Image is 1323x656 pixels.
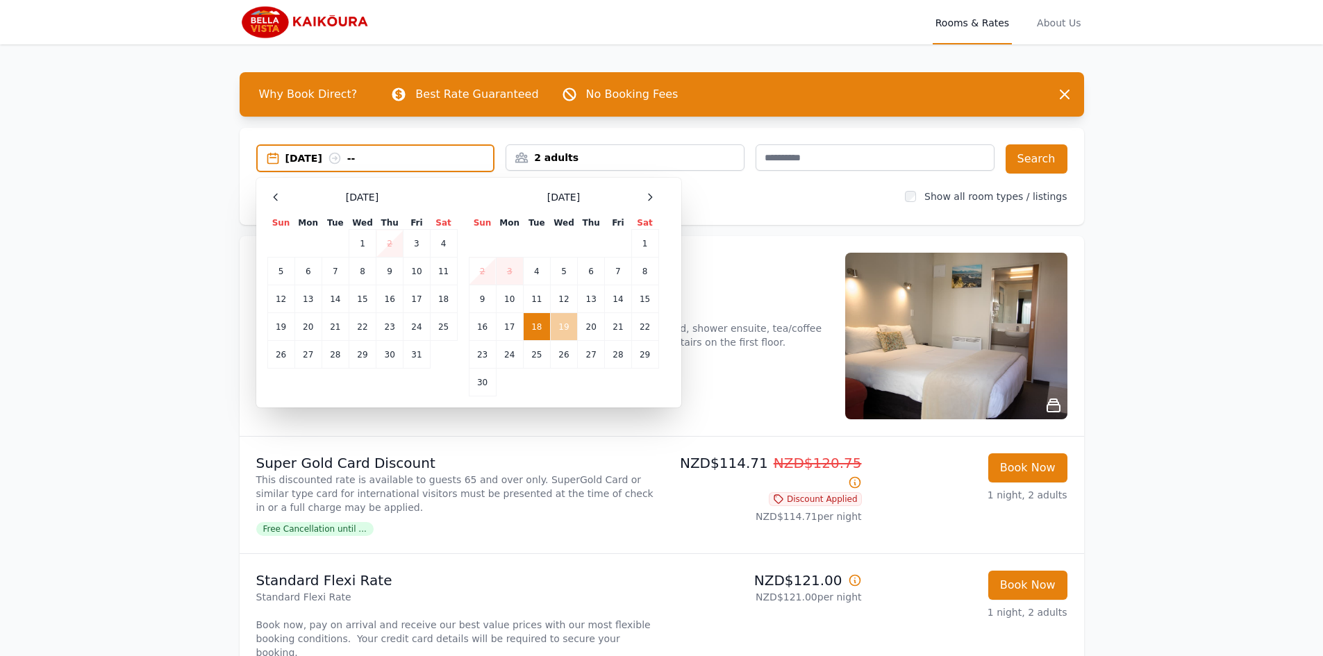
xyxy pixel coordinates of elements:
[523,313,550,341] td: 18
[430,230,457,258] td: 4
[988,571,1067,600] button: Book Now
[586,86,679,103] p: No Booking Fees
[430,313,457,341] td: 25
[349,258,376,285] td: 8
[631,285,658,313] td: 15
[469,258,496,285] td: 2
[578,313,605,341] td: 20
[349,285,376,313] td: 15
[294,313,322,341] td: 20
[550,217,577,230] th: Wed
[376,258,403,285] td: 9
[924,191,1067,202] label: Show all room types / listings
[256,453,656,473] p: Super Gold Card Discount
[605,217,631,230] th: Fri
[605,285,631,313] td: 14
[547,190,580,204] span: [DATE]
[506,151,744,165] div: 2 adults
[631,258,658,285] td: 8
[267,258,294,285] td: 5
[667,590,862,604] p: NZD$121.00 per night
[667,453,862,492] p: NZD$114.71
[376,230,403,258] td: 2
[294,285,322,313] td: 13
[294,258,322,285] td: 6
[256,571,656,590] p: Standard Flexi Rate
[523,341,550,369] td: 25
[873,488,1067,502] p: 1 night, 2 adults
[988,453,1067,482] button: Book Now
[322,313,349,341] td: 21
[496,217,523,230] th: Mon
[550,258,577,285] td: 5
[469,285,496,313] td: 9
[523,285,550,313] td: 11
[294,341,322,369] td: 27
[430,285,457,313] td: 18
[523,217,550,230] th: Tue
[430,217,457,230] th: Sat
[349,230,376,258] td: 1
[578,341,605,369] td: 27
[267,285,294,313] td: 12
[469,313,496,341] td: 16
[430,258,457,285] td: 11
[322,341,349,369] td: 28
[267,313,294,341] td: 19
[376,341,403,369] td: 30
[349,341,376,369] td: 29
[631,341,658,369] td: 29
[496,341,523,369] td: 24
[631,313,658,341] td: 22
[1006,144,1067,174] button: Search
[376,217,403,230] th: Thu
[496,313,523,341] td: 17
[496,258,523,285] td: 3
[873,605,1067,619] p: 1 night, 2 adults
[240,6,373,39] img: Bella Vista Kaikoura
[267,341,294,369] td: 26
[403,258,430,285] td: 10
[774,455,862,471] span: NZD$120.75
[578,285,605,313] td: 13
[349,217,376,230] th: Wed
[605,258,631,285] td: 7
[469,217,496,230] th: Sun
[769,492,862,506] span: Discount Applied
[667,571,862,590] p: NZD$121.00
[631,217,658,230] th: Sat
[322,285,349,313] td: 14
[631,230,658,258] td: 1
[403,230,430,258] td: 3
[256,473,656,514] p: This discounted rate is available to guests 65 and over only. SuperGold Card or similar type card...
[322,258,349,285] td: 7
[322,217,349,230] th: Tue
[285,151,494,165] div: [DATE] --
[496,285,523,313] td: 10
[248,81,369,108] span: Why Book Direct?
[256,522,374,536] span: Free Cancellation until ...
[578,217,605,230] th: Thu
[578,258,605,285] td: 6
[376,313,403,341] td: 23
[605,313,631,341] td: 21
[523,258,550,285] td: 4
[267,217,294,230] th: Sun
[550,313,577,341] td: 19
[349,313,376,341] td: 22
[403,313,430,341] td: 24
[403,217,430,230] th: Fri
[469,369,496,396] td: 30
[403,341,430,369] td: 31
[667,510,862,523] p: NZD$114.71 per night
[550,341,577,369] td: 26
[415,86,538,103] p: Best Rate Guaranteed
[605,341,631,369] td: 28
[376,285,403,313] td: 16
[294,217,322,230] th: Mon
[346,190,378,204] span: [DATE]
[550,285,577,313] td: 12
[403,285,430,313] td: 17
[469,341,496,369] td: 23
